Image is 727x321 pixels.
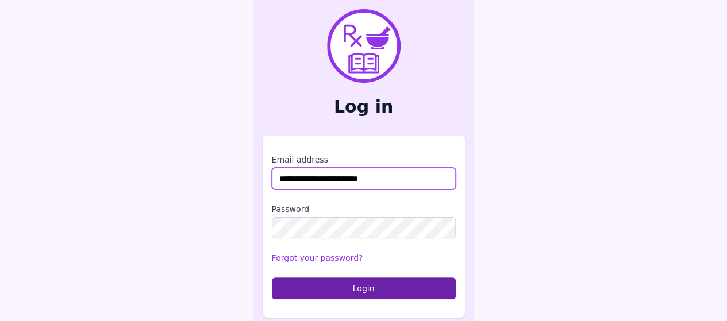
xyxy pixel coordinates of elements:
a: Forgot your password? [272,253,363,262]
img: PharmXellence Logo [327,9,401,83]
h2: Log in [263,96,465,117]
button: Login [272,277,456,299]
label: Password [272,203,456,215]
label: Email address [272,154,456,165]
